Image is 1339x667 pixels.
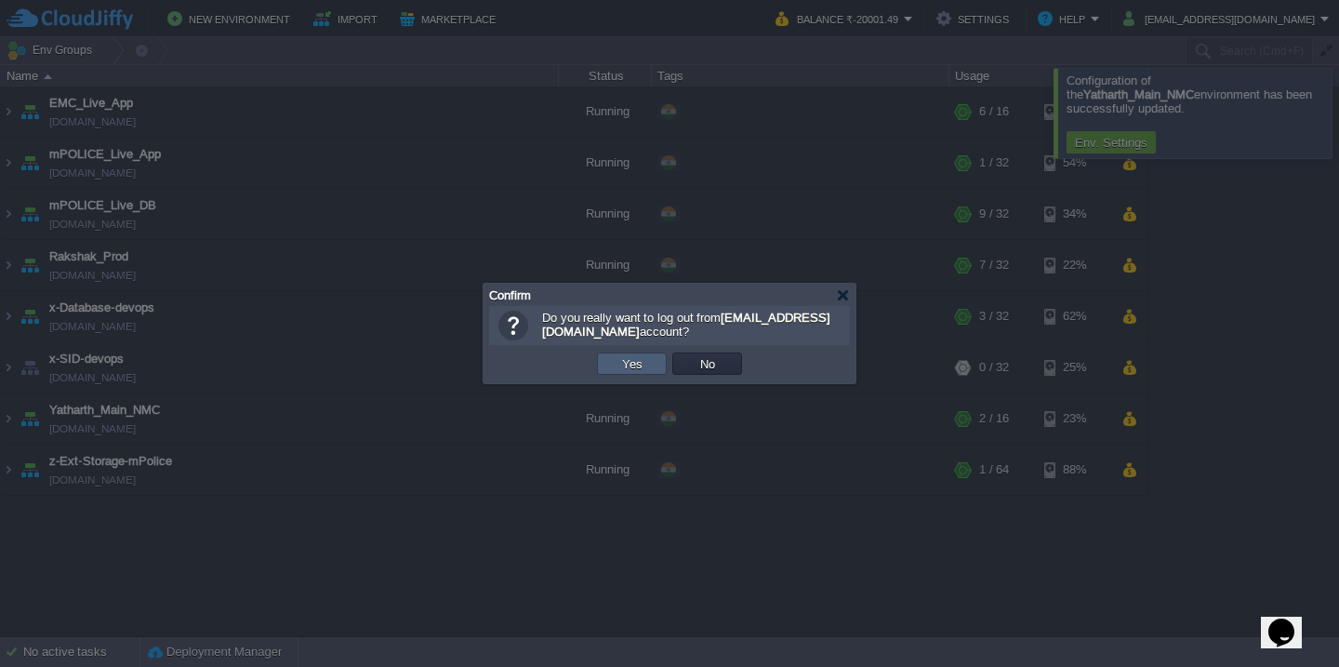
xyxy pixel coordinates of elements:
button: No [695,355,721,372]
span: Do you really want to log out from account? [542,311,830,339]
b: [EMAIL_ADDRESS][DOMAIN_NAME] [542,311,830,339]
span: Confirm [489,288,531,302]
iframe: chat widget [1261,593,1320,648]
button: Yes [616,355,648,372]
